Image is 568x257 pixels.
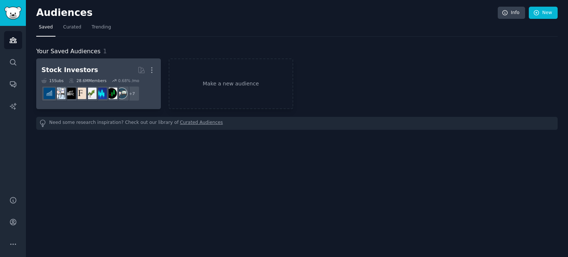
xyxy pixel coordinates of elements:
a: New [529,7,558,19]
img: stocks [116,88,128,99]
span: 1 [103,48,107,55]
span: Trending [92,24,111,31]
span: Saved [39,24,53,31]
img: finance [75,88,86,99]
a: Make a new audience [169,58,293,109]
a: Curated Audiences [180,119,223,127]
a: Curated [61,21,84,37]
a: Trending [89,21,114,37]
div: + 7 [124,86,140,101]
img: options [54,88,65,99]
h2: Audiences [36,7,498,19]
img: Daytrading [106,88,117,99]
span: Curated [63,24,81,31]
a: Info [498,7,525,19]
img: FinancialCareers [64,88,76,99]
a: Saved [36,21,55,37]
div: Stock Investors [41,65,98,75]
img: StockMarket [95,88,107,99]
img: dividends [44,88,55,99]
div: 0.68 % /mo [118,78,139,83]
span: Your Saved Audiences [36,47,101,56]
div: 28.6M Members [69,78,106,83]
img: investing [85,88,97,99]
div: 15 Sub s [41,78,64,83]
div: Need some research inspiration? Check out our library of [36,117,558,130]
a: Stock Investors15Subs28.6MMembers0.68% /mo+7stocksDaytradingStockMarketinvestingfinanceFinancialC... [36,58,161,109]
img: GummySearch logo [4,7,21,20]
